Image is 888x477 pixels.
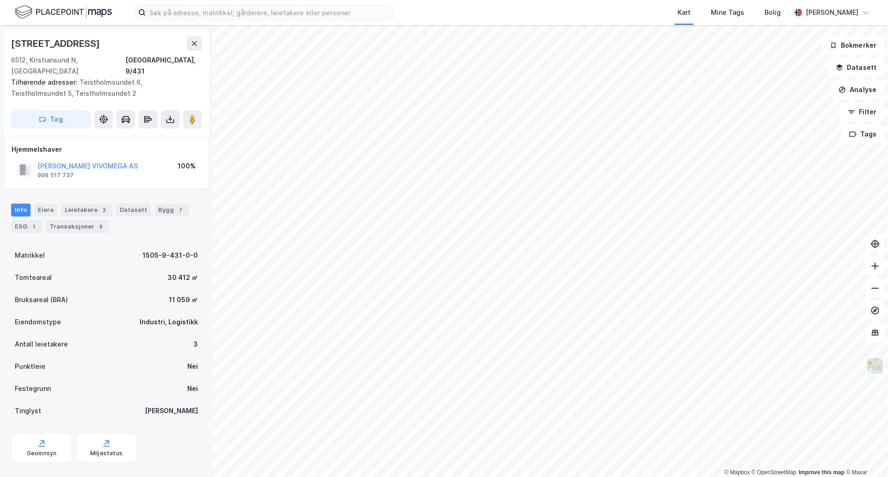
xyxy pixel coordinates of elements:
[11,220,42,233] div: ESG
[178,161,196,172] div: 100%
[828,58,884,77] button: Datasett
[15,272,52,283] div: Tomteareal
[15,4,112,20] img: logo.f888ab2527a4732fd821a326f86c7f29.svg
[765,7,781,18] div: Bolig
[711,7,744,18] div: Mine Tags
[90,450,123,457] div: Miljøstatus
[842,433,888,477] div: Kontrollprogram for chat
[11,55,125,77] div: 6512, Kristiansund N, [GEOGRAPHIC_DATA]
[99,205,109,215] div: 3
[12,144,201,155] div: Hjemmelshaver
[840,103,884,121] button: Filter
[866,357,884,375] img: Z
[678,7,691,18] div: Kart
[176,205,185,215] div: 7
[29,222,38,231] div: 1
[27,450,57,457] div: Geoinnsyn
[125,55,202,77] div: [GEOGRAPHIC_DATA], 9/431
[15,361,45,372] div: Punktleie
[11,36,102,51] div: [STREET_ADDRESS]
[116,204,151,217] div: Datasett
[145,405,198,416] div: [PERSON_NAME]
[15,405,41,416] div: Tinglyst
[806,7,858,18] div: [PERSON_NAME]
[187,361,198,372] div: Nei
[146,6,393,19] input: Søk på adresse, matrikkel, gårdeiere, leietakere eller personer
[167,272,198,283] div: 30 412 ㎡
[154,204,189,217] div: Bygg
[142,250,198,261] div: 1505-9-431-0-0
[11,110,91,129] button: Tag
[15,339,68,350] div: Antall leietakere
[11,78,80,86] span: Tilhørende adresser:
[11,204,31,217] div: Info
[752,469,796,476] a: OpenStreetMap
[799,469,845,476] a: Improve this map
[15,316,61,328] div: Eiendomstype
[193,339,198,350] div: 3
[61,204,112,217] div: Leietakere
[187,383,198,394] div: Nei
[34,204,57,217] div: Eiere
[842,433,888,477] iframe: Chat Widget
[831,81,884,99] button: Analyse
[822,36,884,55] button: Bokmerker
[169,294,198,305] div: 11 059 ㎡
[15,250,45,261] div: Matrikkel
[724,469,750,476] a: Mapbox
[15,383,51,394] div: Festegrunn
[11,77,194,99] div: Teistholmsundet 6, Teistholmsundet 5, Teistholmsundet 2
[37,172,74,179] div: 998 517 737
[96,222,105,231] div: 8
[46,220,109,233] div: Transaksjoner
[140,316,198,328] div: Industri, Logistikk
[15,294,68,305] div: Bruksareal (BRA)
[841,125,884,143] button: Tags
